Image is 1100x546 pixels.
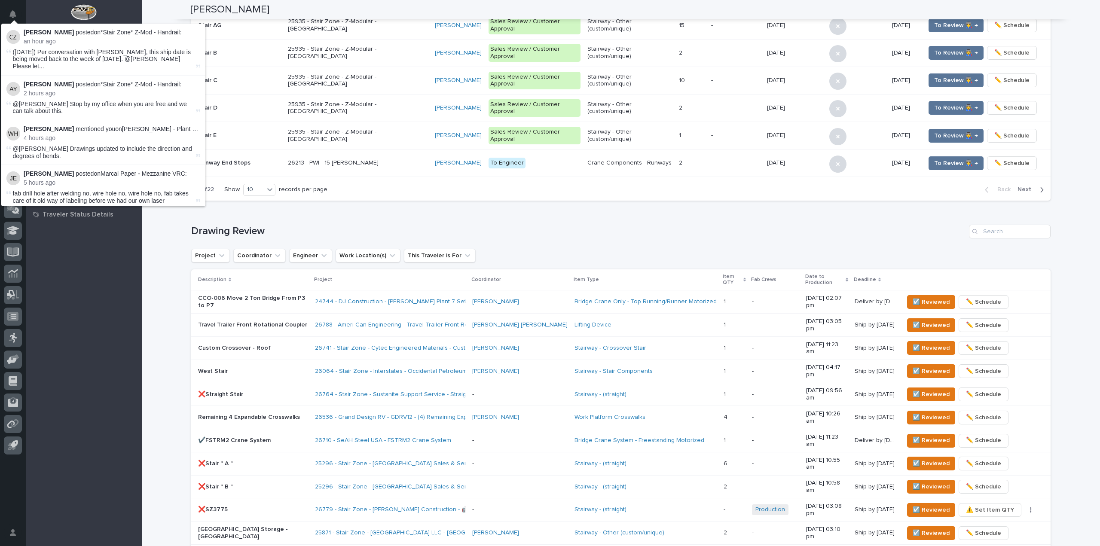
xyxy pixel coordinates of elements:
[435,104,482,112] a: [PERSON_NAME]
[806,433,848,448] p: [DATE] 11:23 am
[574,391,626,398] a: Stairway - (straight)
[907,318,955,332] button: ☑️ Reviewed
[752,414,799,421] p: -
[191,406,1051,429] tr: Remaining 4 Expandable Crosswalks26536 - Grand Design RV - GDRV12 - (4) Remaining Expandable Cros...
[806,457,848,471] p: [DATE] 10:55 am
[24,170,200,177] p: posted on :
[24,170,74,177] strong: [PERSON_NAME]
[724,343,727,352] p: 1
[724,296,727,305] p: 1
[959,364,1008,378] button: ✏️ Schedule
[191,179,221,200] p: 1 of 22
[907,364,955,378] button: ☑️ Reviewed
[6,30,20,44] img: Cole Ziegler
[574,460,626,467] a: Stairway - (straight)
[752,437,799,444] p: -
[574,368,653,375] a: Stairway - Stair Components
[13,145,192,159] span: @[PERSON_NAME] Drawings updated to include the direction and degrees of bends.
[752,391,799,398] p: -
[288,101,428,116] p: 25935 - Stair Zone - Z-Modular - [GEOGRAPHIC_DATA]
[191,429,1051,452] tr: ✔️FSTRM2 Crane System26710 - SeAH Steel USA - FSTRM2 Crane System -Bridge Crane System - Freestan...
[472,414,519,421] a: [PERSON_NAME]
[191,314,1051,337] tr: Travel Trailer Front Rotational Coupler26788 - Ameri-Can Engineering - Travel Trailer Front Rotat...
[929,156,984,170] button: To Review 👨‍🏭 →
[751,275,776,284] p: Fab Crews
[289,249,332,262] button: Engineer
[6,82,20,96] img: Adam Yutzy
[315,506,538,513] a: 26779 - Stair Zone - [PERSON_NAME] Construction - 🤖 E-Commerce Stair Order
[934,131,978,141] span: To Review 👨‍🏭 →
[752,529,799,537] p: -
[191,94,1051,122] tr: Stair D25935 - Stair Zone - Z-Modular - [GEOGRAPHIC_DATA][PERSON_NAME] Sales Review / Customer Ap...
[907,526,955,540] button: ☑️ Reviewed
[472,391,568,398] p: -
[472,368,519,375] a: [PERSON_NAME]
[855,435,899,444] p: Deliver by [DATE]
[959,411,1008,424] button: ✏️ Schedule
[892,132,918,139] p: [DATE]
[752,460,799,467] p: -
[198,104,281,112] p: Stair D
[6,127,20,140] img: Wynne Hochstetler
[855,412,896,421] p: Ship by [DATE]
[6,171,20,185] img: Jack Erickson
[24,81,74,88] strong: [PERSON_NAME]
[489,72,580,90] div: Sales Review / Customer Approval
[987,46,1037,60] button: ✏️ Schedule
[574,298,717,305] a: Bridge Crane Only - Top Running/Runner Motorized
[101,29,180,36] a: *Stair Zone* Z-Mod - Handrail
[574,414,645,421] a: Work Platform Crosswalks
[711,104,760,112] p: -
[966,297,1001,307] span: ✏️ Schedule
[435,49,482,57] a: [PERSON_NAME]
[198,460,308,467] p: ❌Stair " A "
[4,5,22,23] button: Notifications
[767,103,787,112] p: [DATE]
[855,343,896,352] p: Ship by [DATE]
[122,125,265,132] a: [PERSON_NAME] - Plant 6 - Roof Hook Long Double
[767,20,787,29] p: [DATE]
[191,290,1051,314] tr: CCO-006 Move 2 Ton Bridge From P3 to P724744 - DJ Construction - [PERSON_NAME] Plant 7 Setup [PER...
[711,132,760,139] p: -
[969,225,1051,238] input: Search
[966,343,1001,353] span: ✏️ Schedule
[288,73,428,88] p: 25935 - Stair Zone - Z-Modular - [GEOGRAPHIC_DATA]
[907,411,955,424] button: ☑️ Reviewed
[806,341,848,356] p: [DATE] 11:23 am
[315,368,467,375] a: 26064 - Stair Zone - Interstates - Occidental Petroleum
[24,125,74,132] strong: [PERSON_NAME]
[191,12,1051,39] tr: Stair AG25935 - Stair Zone - Z-Modular - [GEOGRAPHIC_DATA][PERSON_NAME] Sales Review / Customer A...
[806,364,848,378] p: [DATE] 04:17 pm
[907,480,955,494] button: ☑️ Reviewed
[711,22,760,29] p: -
[191,122,1051,149] tr: Stair E25935 - Stair Zone - Z-Modular - [GEOGRAPHIC_DATA][PERSON_NAME] Sales Review / Customer Ap...
[679,20,686,29] p: 15
[724,412,729,421] p: 4
[435,22,482,29] a: [PERSON_NAME]
[190,3,269,16] h2: [PERSON_NAME]
[913,297,950,307] span: ☑️ Reviewed
[191,337,1051,360] tr: Custom Crossover - Roof26741 - Stair Zone - Cytec Engineered Materials - Custom Crossover [PERSON...
[574,506,626,513] a: Stairway - (straight)
[929,73,984,87] button: To Review 👨‍🏭 →
[191,249,230,262] button: Project
[907,295,955,309] button: ☑️ Reviewed
[198,321,308,329] p: Travel Trailer Front Rotational Coupler
[288,159,428,167] p: 26213 - PWI - 15 [PERSON_NAME]
[987,101,1037,115] button: ✏️ Schedule
[934,75,978,85] span: To Review 👨‍🏭 →
[724,482,729,491] p: 2
[959,295,1008,309] button: ✏️ Schedule
[198,368,308,375] p: West Stair
[574,321,611,329] a: Lifting Device
[191,475,1051,498] tr: ❌Stair " B "25296 - Stair Zone - [GEOGRAPHIC_DATA] Sales & Service - [GEOGRAPHIC_DATA] Fire Train...
[587,101,672,116] p: Stairway - Other (custom/unique)
[913,412,950,423] span: ☑️ Reviewed
[913,320,950,330] span: ☑️ Reviewed
[288,18,428,33] p: 25935 - Stair Zone - Z-Modular - [GEOGRAPHIC_DATA]
[472,298,519,305] a: [PERSON_NAME]
[855,389,896,398] p: Ship by [DATE]
[855,482,896,491] p: Ship by [DATE]
[574,345,646,352] a: Stairway - Crossover Stair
